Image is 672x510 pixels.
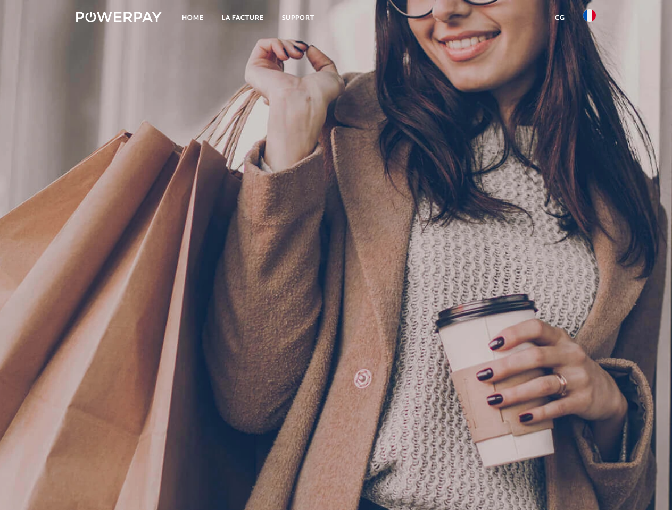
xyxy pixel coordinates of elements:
[546,8,574,27] a: CG
[213,8,273,27] a: LA FACTURE
[583,9,596,22] img: fr
[273,8,323,27] a: Support
[76,12,162,22] img: logo-powerpay-white.svg
[173,8,213,27] a: Home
